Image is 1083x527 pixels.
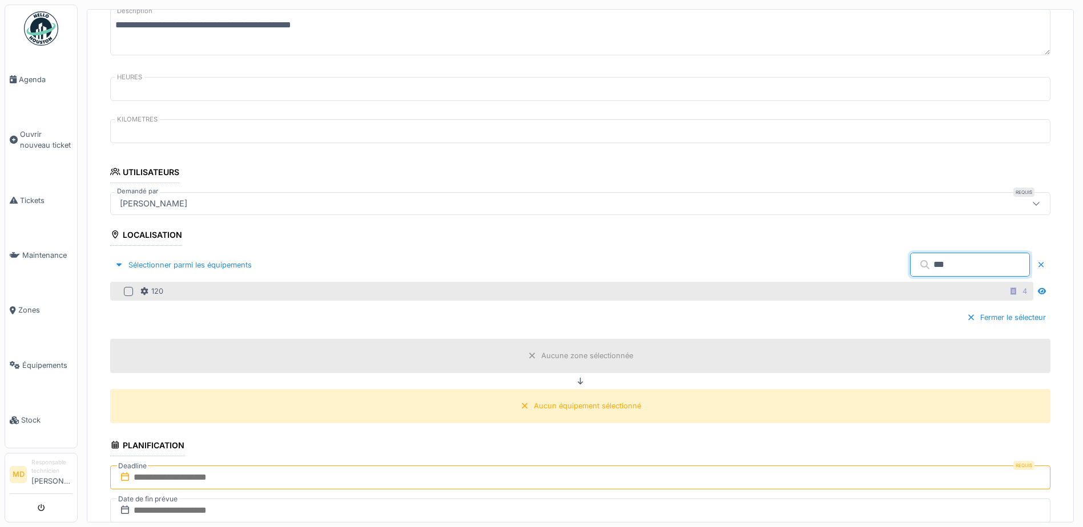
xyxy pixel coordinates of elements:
label: Deadline [117,460,148,472]
li: [PERSON_NAME] [31,458,73,491]
a: MD Responsable technicien[PERSON_NAME] [10,458,73,494]
div: Utilisateurs [110,164,179,183]
a: Équipements [5,338,77,392]
div: Planification [110,437,184,456]
a: Zones [5,283,77,338]
span: Zones [18,305,73,315]
span: Ouvrir nouveau ticket [20,129,73,151]
div: Fermer le sélecteur [962,310,1050,325]
img: Badge_color-CXgf-gQk.svg [24,11,58,46]
li: MD [10,466,27,483]
a: Tickets [5,173,77,228]
div: Aucune zone sélectionnée [541,350,633,361]
div: Requis [1013,188,1034,197]
label: HEURES [115,72,144,82]
span: Agenda [19,74,73,85]
a: Agenda [5,52,77,107]
div: Aucun équipement sélectionné [534,400,641,411]
div: [PERSON_NAME] [115,197,192,210]
div: Localisation [110,226,182,246]
label: Description [115,4,155,18]
a: Stock [5,393,77,448]
div: 4 [1022,286,1027,297]
span: Tickets [20,195,73,206]
div: Requis [1013,461,1034,470]
span: Maintenance [22,250,73,261]
a: Ouvrir nouveau ticket [5,107,77,173]
div: 120 [140,286,163,297]
div: Sélectionner parmi les équipements [110,257,256,273]
label: Date de fin prévue [117,493,179,505]
span: Stock [21,415,73,425]
label: KILOMETRES [115,115,160,124]
div: Responsable technicien [31,458,73,476]
label: Demandé par [115,187,160,196]
span: Équipements [22,360,73,371]
a: Maintenance [5,228,77,282]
